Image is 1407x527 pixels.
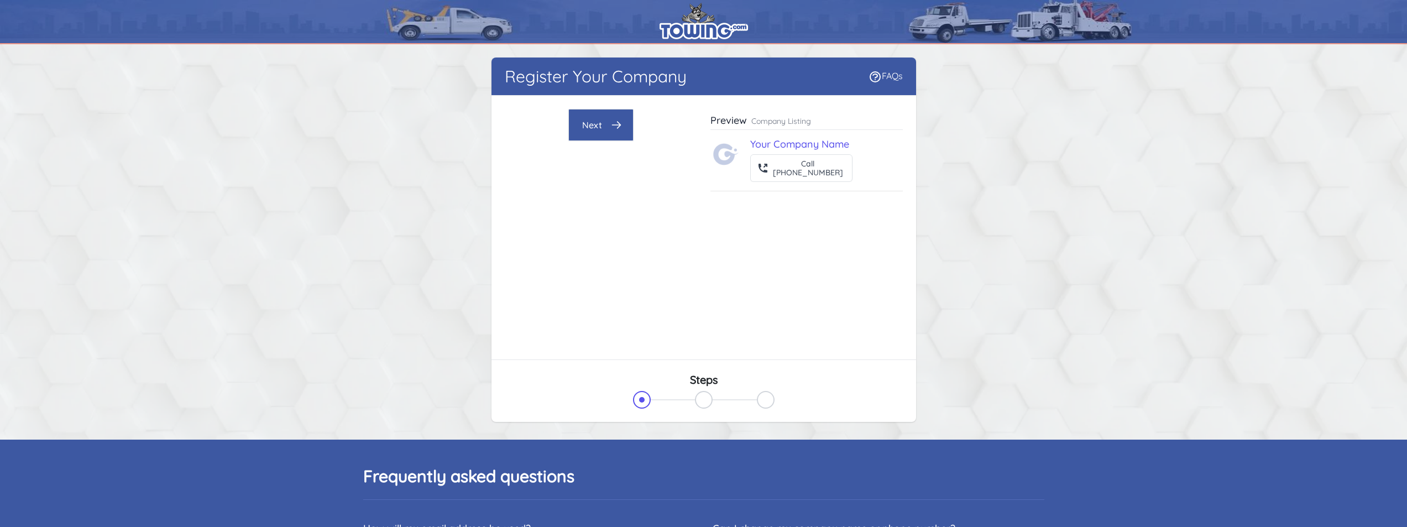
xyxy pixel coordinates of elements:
[505,373,903,387] h3: Steps
[869,70,903,81] a: FAQs
[363,466,1044,486] h2: Frequently asked questions
[568,109,634,141] button: Next
[505,66,687,86] h1: Register Your Company
[773,159,843,177] div: Call [PHONE_NUMBER]
[750,154,852,182] button: Call[PHONE_NUMBER]
[660,3,748,39] img: logo.png
[710,114,747,127] h3: Preview
[751,116,811,127] p: Company Listing
[713,141,739,168] img: Towing.com Logo
[750,138,849,150] a: Your Company Name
